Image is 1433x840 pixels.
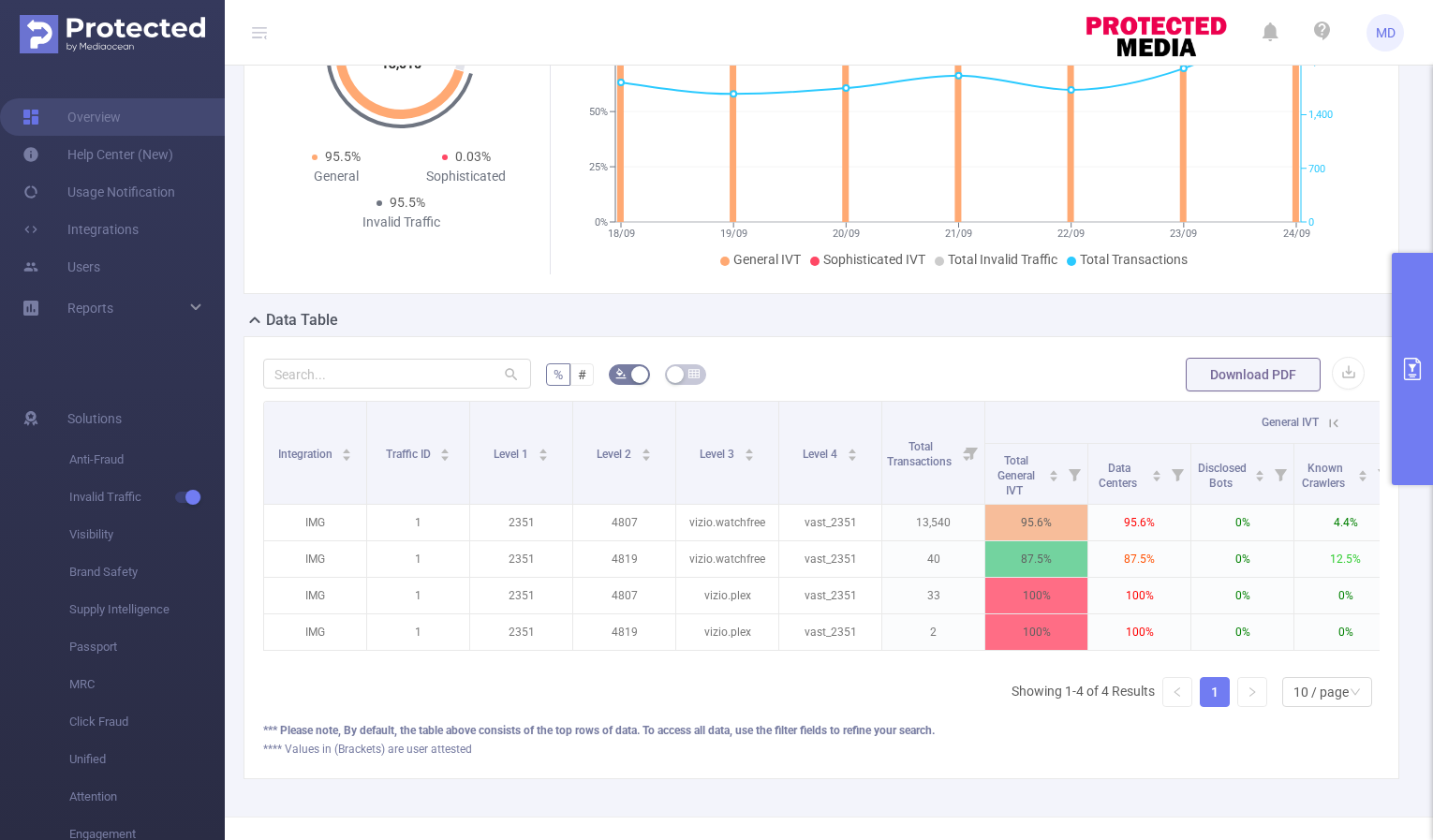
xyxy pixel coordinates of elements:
[1080,252,1188,267] span: Total Transactions
[1308,216,1314,228] tspan: 0
[823,252,925,267] span: Sophisticated IVT
[1152,474,1162,479] i: icon: caret-down
[1200,677,1230,707] li: 1
[455,149,491,164] span: 0.03%
[278,448,335,461] span: Integration
[882,541,984,577] p: 40
[1088,578,1190,613] p: 100%
[69,778,225,816] span: Attention
[676,614,778,650] p: vizio.plex
[494,448,531,461] span: Level 1
[22,173,175,211] a: Usage Notification
[342,446,352,451] i: icon: caret-up
[1267,444,1293,504] i: Filter menu
[22,136,173,173] a: Help Center (New)
[1358,467,1368,473] i: icon: caret-up
[264,578,366,613] p: IMG
[720,228,747,240] tspan: 19/09
[1170,228,1197,240] tspan: 23/09
[470,505,572,540] p: 2351
[1308,110,1333,122] tspan: 1,400
[1201,678,1229,706] a: 1
[1198,462,1247,490] span: Disclosed Bots
[69,666,225,703] span: MRC
[573,614,675,650] p: 4819
[390,195,425,210] span: 95.5%
[573,578,675,613] p: 4807
[263,722,1380,739] div: *** Please note, By default, the table above consists of the top rows of data. To access all data...
[1247,686,1258,698] i: icon: right
[1191,541,1293,577] p: 0%
[367,614,469,650] p: 1
[67,289,113,327] a: Reports
[264,541,366,577] p: IMG
[641,446,652,457] div: Sort
[744,446,755,457] div: Sort
[367,505,469,540] p: 1
[779,614,881,650] p: vast_2351
[887,440,954,468] span: Total Transactions
[608,228,635,240] tspan: 18/09
[744,453,754,459] i: icon: caret-down
[470,578,572,613] p: 2351
[325,149,361,164] span: 95.5%
[440,446,451,451] i: icon: caret-up
[1099,462,1140,490] span: Data Centers
[1012,677,1155,707] li: Showing 1-4 of 4 Results
[367,578,469,613] p: 1
[1350,686,1361,700] i: icon: down
[367,541,469,577] p: 1
[985,505,1087,540] p: 95.6%
[1061,444,1087,504] i: Filter menu
[20,15,205,53] img: Protected Media
[67,301,113,316] span: Reports
[948,252,1057,267] span: Total Invalid Traffic
[264,505,366,540] p: IMG
[1152,467,1162,473] i: icon: caret-up
[1370,444,1396,504] i: Filter menu
[1186,358,1321,391] button: Download PDF
[1255,474,1265,479] i: icon: caret-down
[22,211,139,248] a: Integrations
[1172,686,1183,698] i: icon: left
[1308,55,1333,67] tspan: 2,100
[69,628,225,666] span: Passport
[641,446,651,451] i: icon: caret-up
[676,541,778,577] p: vizio.watchfree
[985,578,1087,613] p: 100%
[69,741,225,778] span: Unified
[554,367,563,382] span: %
[67,400,122,437] span: Solutions
[578,367,586,382] span: #
[263,741,1380,758] div: **** Values in (Brackets) are user attested
[997,454,1035,497] span: Total General IVT
[1294,541,1396,577] p: 12.5%
[1151,467,1162,479] div: Sort
[1294,614,1396,650] p: 0%
[342,453,352,459] i: icon: caret-down
[538,446,549,457] div: Sort
[1293,678,1349,706] div: 10 / page
[1191,614,1293,650] p: 0%
[615,368,627,379] i: icon: bg-colors
[589,106,608,118] tspan: 50%
[597,448,634,461] span: Level 2
[779,505,881,540] p: vast_2351
[1057,228,1085,240] tspan: 22/09
[1358,474,1368,479] i: icon: caret-down
[538,453,548,459] i: icon: caret-down
[401,167,531,186] div: Sophisticated
[985,614,1087,650] p: 100%
[69,703,225,741] span: Click Fraud
[538,446,548,451] i: icon: caret-up
[69,479,225,516] span: Invalid Traffic
[1088,541,1190,577] p: 87.5%
[1376,14,1396,52] span: MD
[1308,163,1325,175] tspan: 700
[1191,505,1293,540] p: 0%
[263,359,531,389] input: Search...
[676,578,778,613] p: vizio.plex
[271,167,401,186] div: General
[336,213,466,232] div: Invalid Traffic
[470,541,572,577] p: 2351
